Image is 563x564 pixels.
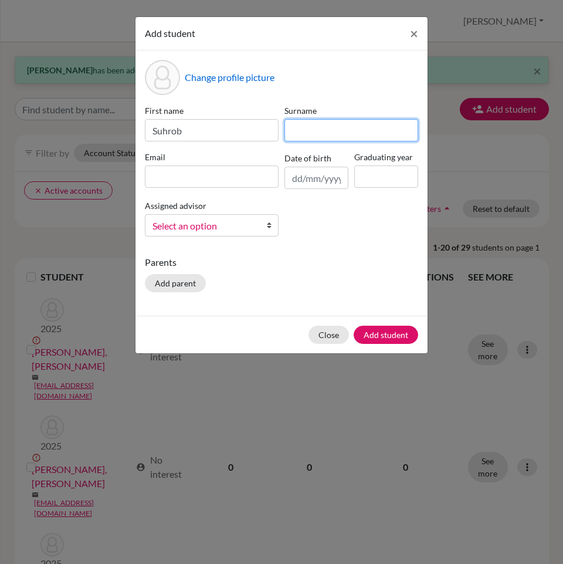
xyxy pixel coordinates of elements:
label: Surname [284,104,418,117]
span: Select an option [152,218,256,234]
div: Profile picture [145,60,180,95]
label: Date of birth [284,152,331,164]
span: × [410,25,418,42]
label: Graduating year [354,151,418,163]
label: Email [145,151,279,163]
p: Parents [145,255,418,269]
label: First name [145,104,279,117]
button: Close [308,326,349,344]
input: dd/mm/yyyy [284,167,348,189]
button: Close [401,17,428,50]
button: Add parent [145,274,206,292]
button: Add student [354,326,418,344]
label: Assigned advisor [145,200,206,212]
span: Add student [145,28,195,39]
